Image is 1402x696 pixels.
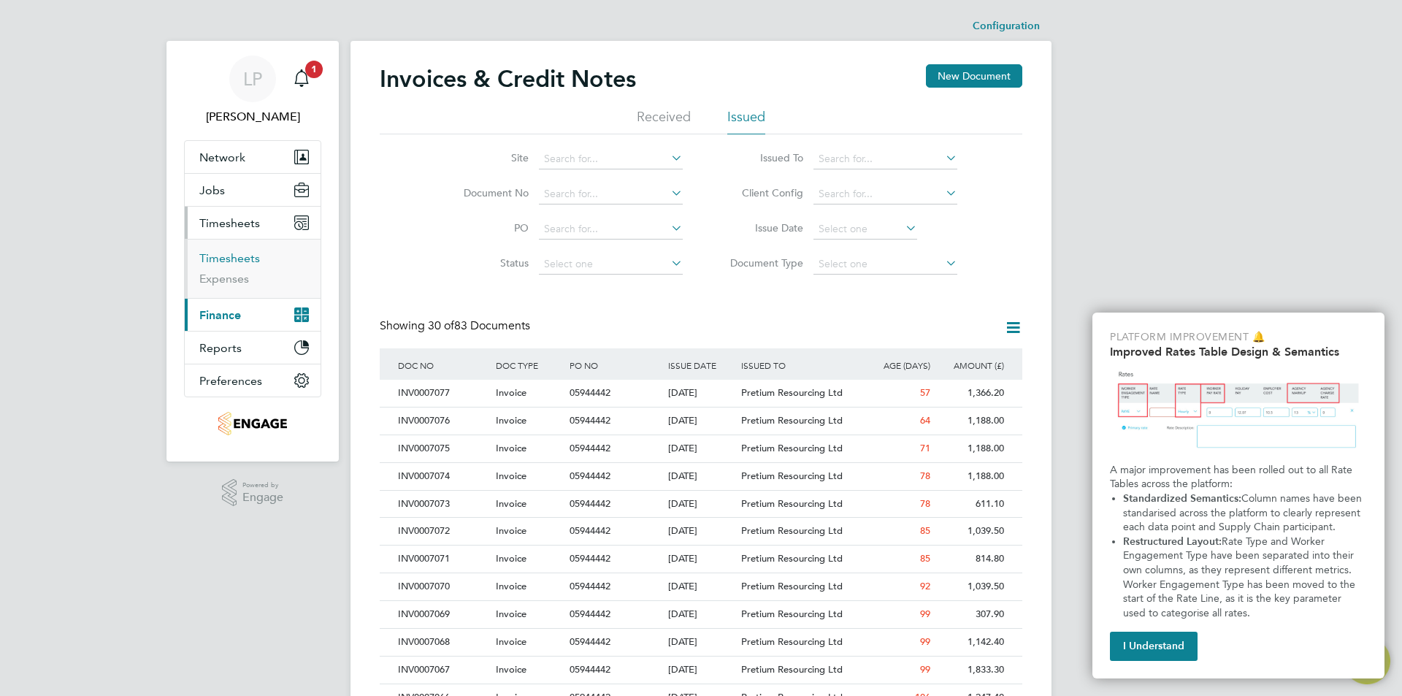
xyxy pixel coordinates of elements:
span: Network [199,150,245,164]
span: Invoice [496,414,526,427]
span: Invoice [496,635,526,648]
span: Engage [242,492,283,504]
div: INV0007073 [394,491,492,518]
input: Select one [813,219,917,240]
div: 1,039.50 [934,518,1008,545]
input: Select one [813,254,957,275]
span: Pretium Resourcing Ltd [741,663,843,676]
input: Search for... [539,219,683,240]
span: 92 [920,580,930,592]
div: 1,142.40 [934,629,1008,656]
span: Invoice [496,608,526,620]
label: Site [445,151,529,164]
span: Pretium Resourcing Ltd [741,580,843,592]
a: Go to account details [184,56,321,126]
div: [DATE] [664,629,738,656]
span: Preferences [199,374,262,388]
span: Pretium Resourcing Ltd [741,635,843,648]
div: [DATE] [664,573,738,600]
a: Timesheets [199,251,260,265]
div: INV0007070 [394,573,492,600]
span: 05944442 [570,552,610,565]
div: INV0007069 [394,601,492,628]
span: 57 [920,386,930,399]
span: Invoice [496,497,526,510]
span: Invoice [496,663,526,676]
div: 1,366.20 [934,380,1008,407]
label: PO [445,221,529,234]
div: INV0007074 [394,463,492,490]
span: Reports [199,341,242,355]
li: Issued [727,108,765,134]
input: Search for... [813,149,957,169]
div: INV0007076 [394,408,492,435]
span: Jobs [199,183,225,197]
span: 78 [920,497,930,510]
span: Invoice [496,470,526,482]
span: 1 [305,61,323,78]
label: Client Config [719,186,803,199]
span: 05944442 [570,414,610,427]
div: 611.10 [934,491,1008,518]
input: Search for... [813,184,957,204]
span: 05944442 [570,580,610,592]
div: AGE (DAYS) [860,348,934,382]
strong: Standardized Semantics: [1123,492,1241,505]
div: [DATE] [664,657,738,684]
label: Issue Date [719,221,803,234]
div: 307.90 [934,601,1008,628]
div: PO NO [566,348,664,382]
div: ISSUED TO [738,348,860,382]
span: Laura Parkinson [184,108,321,126]
span: Finance [199,308,241,322]
div: Showing [380,318,533,334]
input: Search for... [539,149,683,169]
li: Configuration [973,12,1040,41]
input: Select one [539,254,683,275]
div: [DATE] [664,408,738,435]
div: 1,188.00 [934,408,1008,435]
span: 05944442 [570,663,610,676]
span: 71 [920,442,930,454]
span: 05944442 [570,442,610,454]
span: Pretium Resourcing Ltd [741,524,843,537]
span: Invoice [496,386,526,399]
span: 78 [920,470,930,482]
h2: Improved Rates Table Design & Semantics [1110,345,1367,359]
div: INV0007071 [394,546,492,573]
div: [DATE] [664,546,738,573]
div: Improved Rate Table Semantics [1092,313,1384,678]
span: LP [243,69,262,88]
button: I Understand [1110,632,1198,661]
a: Go to home page [184,412,321,435]
div: 814.80 [934,546,1008,573]
span: 85 [920,524,930,537]
span: Invoice [496,552,526,565]
p: Platform Improvement 🔔 [1110,330,1367,345]
label: Issued To [719,151,803,164]
h2: Invoices & Credit Notes [380,64,636,93]
li: Received [637,108,691,134]
div: 1,833.30 [934,657,1008,684]
div: DOC TYPE [492,348,566,382]
label: Document Type [719,256,803,269]
span: Pretium Resourcing Ltd [741,497,843,510]
span: Rate Type and Worker Engagement Type have been separated into their own columns, as they represen... [1123,535,1358,619]
span: Column names have been standarised across the platform to clearly represent each data point and S... [1123,492,1365,533]
div: [DATE] [664,463,738,490]
span: 99 [920,608,930,620]
span: 05944442 [570,386,610,399]
div: [DATE] [664,380,738,407]
span: Pretium Resourcing Ltd [741,552,843,565]
input: Search for... [539,184,683,204]
img: Updated Rates Table Design & Semantics [1110,364,1367,457]
div: DOC NO [394,348,492,382]
span: 99 [920,635,930,648]
div: ISSUE DATE [664,348,738,382]
div: INV0007075 [394,435,492,462]
span: 30 of [428,318,454,333]
span: Invoice [496,524,526,537]
span: Pretium Resourcing Ltd [741,414,843,427]
div: [DATE] [664,435,738,462]
span: 64 [920,414,930,427]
